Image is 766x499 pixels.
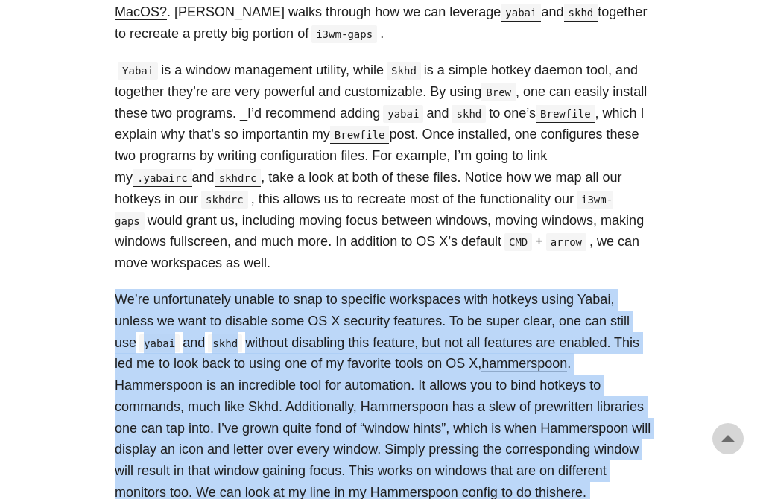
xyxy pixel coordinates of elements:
code: Skhd [387,62,421,80]
code: skhdrc [201,191,248,209]
a: in myBrewfilepost [298,127,415,142]
code: yabai [383,105,423,123]
code: skhdrc [215,169,262,187]
a: .yabairc [133,170,192,185]
a: Brew [481,84,516,99]
code: i3wm-gaps [115,191,613,230]
a: go to top [712,423,744,454]
code: Brew [481,83,516,101]
p: is a window management utility, while is a simple hotkey daemon tool, and together they’re are ve... [115,60,651,274]
code: arrow [546,233,586,251]
code: .yabairc [133,169,192,187]
code: i3wm-gaps [311,25,377,43]
a: yabai [501,4,541,19]
a: skhdrc [215,170,262,185]
code: skhd [564,4,598,22]
code: Brewfile [330,126,390,144]
code: skhd [452,105,486,123]
code: yabai [501,4,541,22]
a: Brewfile [536,106,595,121]
code: Brewfile [536,105,595,123]
code: CMD [504,233,532,251]
a: skhd [564,4,598,19]
code: yabai [139,334,180,352]
a: hammerspoon [481,356,567,371]
code: Yabai [118,62,158,80]
code: skhd [208,334,242,352]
